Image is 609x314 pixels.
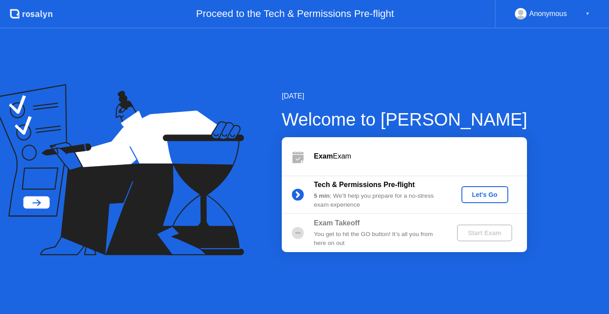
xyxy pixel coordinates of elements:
[282,106,527,133] div: Welcome to [PERSON_NAME]
[585,8,590,20] div: ▼
[282,91,527,102] div: [DATE]
[314,219,360,227] b: Exam Takeoff
[461,186,508,203] button: Let's Go
[314,192,330,199] b: 5 min
[314,181,415,188] b: Tech & Permissions Pre-flight
[314,230,442,248] div: You get to hit the GO button! It’s all you from here on out
[457,224,512,241] button: Start Exam
[314,151,527,162] div: Exam
[314,152,333,160] b: Exam
[529,8,567,20] div: Anonymous
[465,191,505,198] div: Let's Go
[314,192,442,210] div: : We’ll help you prepare for a no-stress exam experience
[461,229,508,237] div: Start Exam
